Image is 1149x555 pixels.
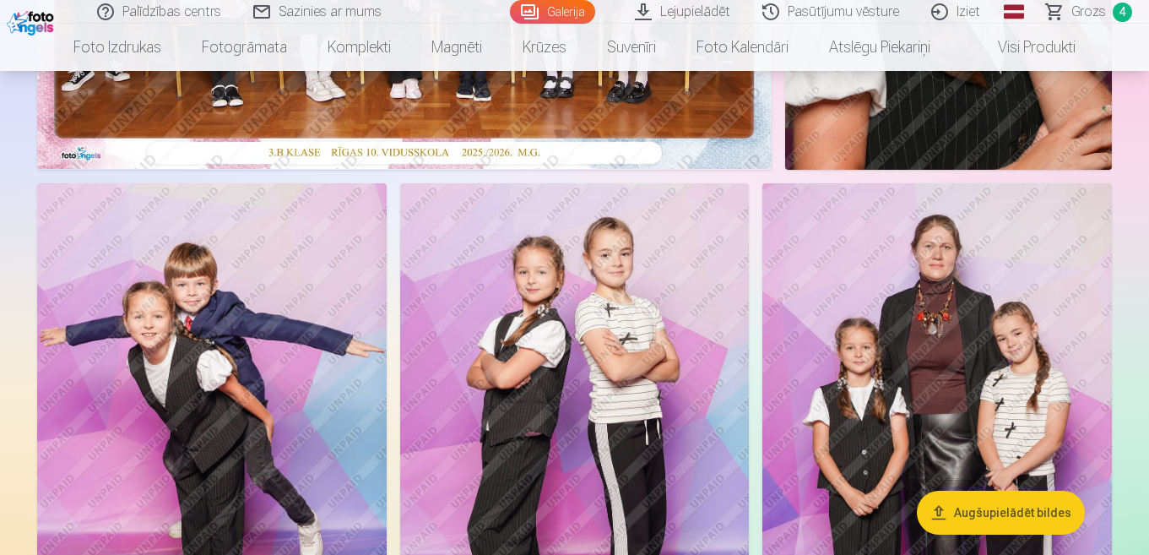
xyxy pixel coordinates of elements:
a: Foto kalendāri [676,24,809,71]
a: Komplekti [307,24,411,71]
a: Magnēti [411,24,502,71]
a: Visi produkti [951,24,1096,71]
button: Augšupielādēt bildes [917,491,1085,535]
a: Foto izdrukas [53,24,182,71]
a: Suvenīri [587,24,676,71]
span: 4 [1113,3,1132,22]
img: /fa1 [7,7,58,35]
a: Atslēgu piekariņi [809,24,951,71]
a: Krūzes [502,24,587,71]
span: Grozs [1071,2,1106,22]
a: Fotogrāmata [182,24,307,71]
